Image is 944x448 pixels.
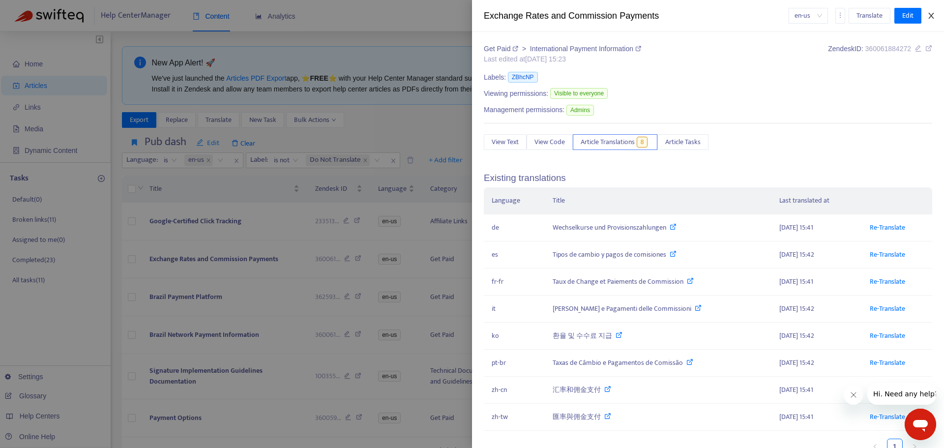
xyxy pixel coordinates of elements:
[665,137,701,148] span: Article Tasks
[484,377,545,404] td: zh-cn
[835,8,845,24] button: more
[865,45,911,53] span: 360061884272
[795,8,822,23] span: en-us
[771,241,862,269] td: [DATE] 15:42
[508,72,538,83] span: ZBhcNP
[553,412,764,422] div: 匯率與佣金支付
[657,134,708,150] button: Article Tasks
[484,241,545,269] td: es
[545,187,771,214] th: Title
[484,173,932,184] h5: Existing translations
[527,134,573,150] button: View Code
[484,44,641,54] div: >
[553,330,764,341] div: 환율 및 수수료 지급
[484,323,545,350] td: ko
[902,10,914,21] span: Edit
[530,45,641,53] a: International Payment Information
[566,105,594,116] span: Admins
[870,249,905,260] a: Re-Translate
[870,357,905,368] a: Re-Translate
[771,187,862,214] th: Last translated at
[553,249,764,260] div: Tipos de cambio y pagos de comisiones
[905,409,936,440] iframe: Button to launch messaging window
[870,330,905,341] a: Re-Translate
[870,411,905,422] a: Re-Translate
[828,44,932,64] div: Zendesk ID:
[894,8,921,24] button: Edit
[844,385,863,405] iframe: Close message
[550,88,608,99] span: Visible to everyone
[484,350,545,377] td: pt-br
[849,8,890,24] button: Translate
[870,276,905,287] a: Re-Translate
[484,404,545,431] td: zh-tw
[484,134,527,150] button: View Text
[771,404,862,431] td: [DATE] 15:41
[573,134,657,150] button: Article Translations8
[484,214,545,241] td: de
[553,358,764,368] div: Taxas de Câmbio e Pagamentos de Comissão
[553,222,764,233] div: Wechselkurse und Provisionszahlungen
[484,269,545,296] td: fr-fr
[553,276,764,287] div: Taux de Change et Paiements de Commission
[492,137,519,148] span: View Text
[771,296,862,323] td: [DATE] 15:42
[484,296,545,323] td: it
[771,323,862,350] td: [DATE] 15:42
[484,105,564,115] span: Management permissions:
[867,383,936,405] iframe: Message from company
[771,377,862,404] td: [DATE] 15:41
[927,12,935,20] span: close
[581,137,635,148] span: Article Translations
[484,45,520,53] a: Get Paid
[837,12,844,19] span: more
[856,10,883,21] span: Translate
[553,385,764,395] div: 汇率和佣金支付
[553,303,764,314] div: [PERSON_NAME] e Pagamenti delle Commissioni
[484,187,545,214] th: Language
[484,9,789,23] div: Exchange Rates and Commission Payments
[6,7,71,15] span: Hi. Need any help?
[771,350,862,377] td: [DATE] 15:42
[484,89,548,99] span: Viewing permissions:
[637,137,648,148] span: 8
[870,222,905,233] a: Re-Translate
[771,214,862,241] td: [DATE] 15:41
[534,137,565,148] span: View Code
[484,54,641,64] div: Last edited at [DATE] 15:23
[771,269,862,296] td: [DATE] 15:41
[924,11,938,21] button: Close
[484,72,506,83] span: Labels:
[870,303,905,314] a: Re-Translate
